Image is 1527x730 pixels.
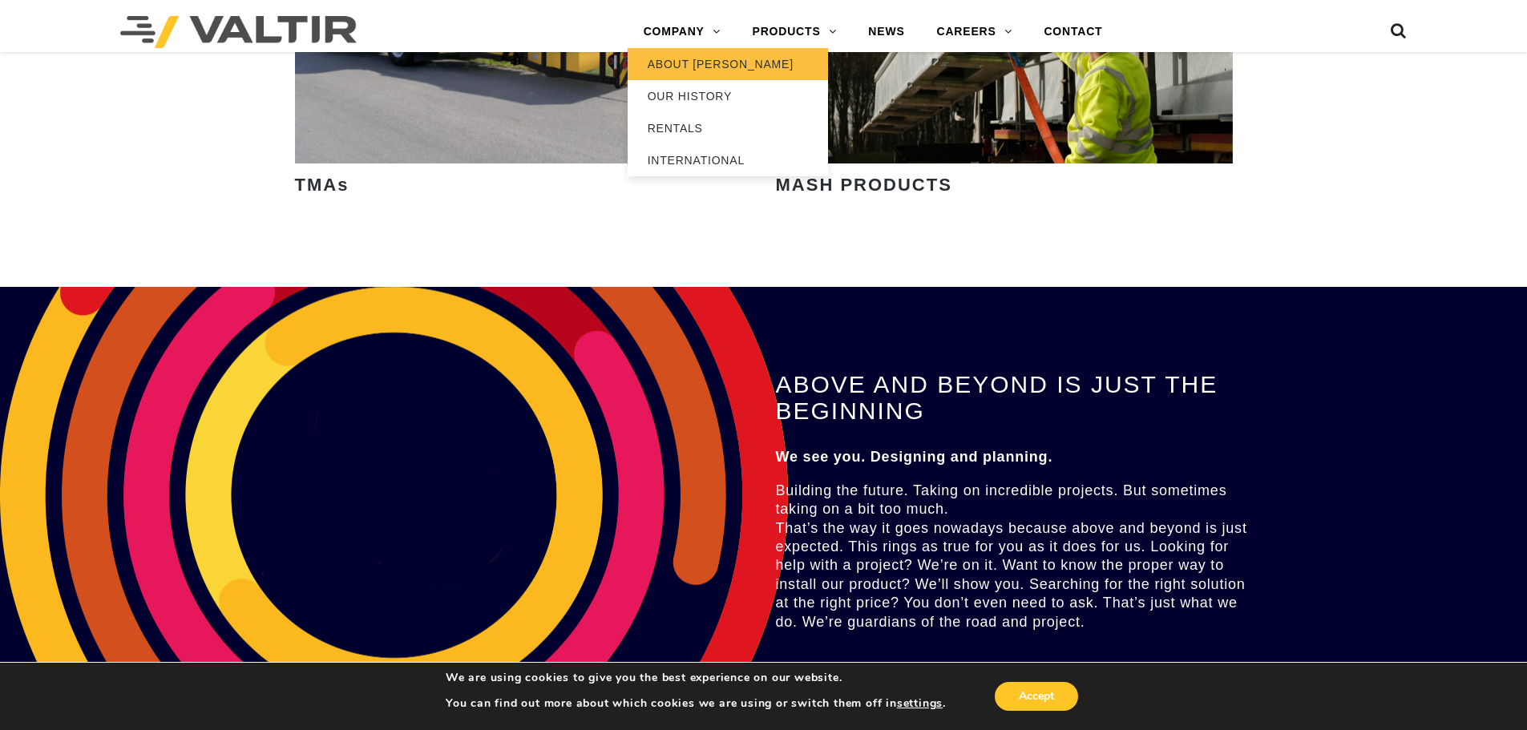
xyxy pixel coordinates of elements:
strong: TMAs [295,175,349,195]
a: INTERNATIONAL [628,144,828,176]
button: Accept [995,682,1078,711]
a: PRODUCTS [737,16,853,48]
h2: ABOVE AND BEYOND IS JUST THE BEGINNING [776,371,1261,424]
a: OUR HISTORY [628,80,828,112]
a: ABOUT [PERSON_NAME] [628,48,828,80]
a: CAREERS [921,16,1028,48]
img: Valtir [120,16,357,48]
p: You can find out more about which cookies we are using or switch them off in . [446,696,946,711]
span: Building the future. Taking on incredible projects. But sometimes taking on a bit too much. That’... [776,482,1247,630]
strong: MASH PRODUCTS [776,175,952,195]
a: COMPANY [628,16,737,48]
a: NEWS [852,16,920,48]
button: settings [897,696,943,711]
a: CONTACT [1028,16,1118,48]
p: We are using cookies to give you the best experience on our website. [446,671,946,685]
strong: We see you. Designing and planning. [776,449,1053,465]
a: RENTALS [628,112,828,144]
